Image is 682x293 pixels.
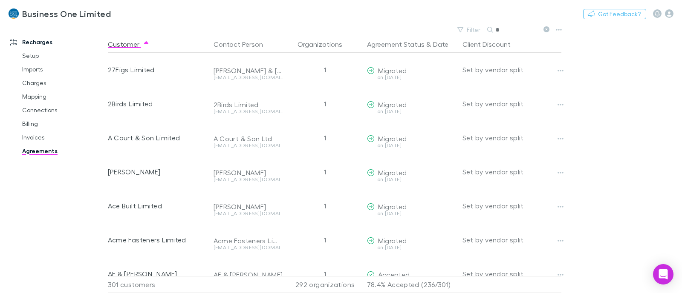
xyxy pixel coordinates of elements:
span: Migrated [378,134,407,142]
button: Filter [453,25,485,35]
div: 1 [287,257,364,291]
div: [EMAIL_ADDRESS][DOMAIN_NAME] [214,245,283,250]
a: Invoices [14,131,114,144]
div: 292 organizations [287,276,364,293]
a: Agreements [14,144,114,158]
div: on [DATE] [367,143,456,148]
button: Date [433,36,448,53]
a: Charges [14,76,114,90]
span: Migrated [378,100,407,108]
div: A Court & Son Ltd [214,134,283,143]
div: on [DATE] [367,245,456,250]
button: Contact Person [214,36,273,53]
div: Set by vendor split [462,155,561,189]
div: on [DATE] [367,109,456,114]
span: Migrated [378,168,407,176]
div: Acme Fasteners Limited [214,236,283,245]
span: Migrated [378,236,407,245]
a: Connections [14,103,114,117]
span: Migrated [378,202,407,211]
div: AF & [PERSON_NAME] [214,270,283,279]
div: [EMAIL_ADDRESS][DOMAIN_NAME] [214,109,283,114]
a: Billing [14,117,114,131]
div: [EMAIL_ADDRESS][DOMAIN_NAME] [214,177,283,182]
div: 1 [287,87,364,121]
button: Got Feedback? [583,9,646,19]
div: 1 [287,189,364,223]
span: Accepted [378,270,410,279]
img: Business One Limited's Logo [9,9,19,19]
div: 1 [287,53,364,87]
div: on [DATE] [367,75,456,80]
div: Set by vendor split [462,257,561,291]
a: Recharges [2,35,114,49]
div: 27Figs Limited [108,53,207,87]
p: 78.4% Accepted (236/301) [367,276,456,293]
div: on [DATE] [367,211,456,216]
div: AF & [PERSON_NAME] [108,257,207,291]
div: Open Intercom Messenger [653,264,673,284]
div: Set by vendor split [462,121,561,155]
div: Set by vendor split [462,53,561,87]
a: Business One Limited [3,3,116,24]
div: 1 [287,121,364,155]
a: Imports [14,63,114,76]
div: 1 [287,223,364,257]
div: Ace Built Limited [108,189,207,223]
button: Customer [108,36,150,53]
a: Mapping [14,90,114,103]
button: Client Discount [462,36,521,53]
div: [EMAIL_ADDRESS][DOMAIN_NAME] [214,211,283,216]
div: 2Birds Limited [214,100,283,109]
div: on [DATE] [367,177,456,182]
div: [PERSON_NAME] [214,202,283,211]
div: [PERSON_NAME] [108,155,207,189]
div: Set by vendor split [462,189,561,223]
div: Set by vendor split [462,223,561,257]
div: Acme Fasteners Limited [108,223,207,257]
span: Migrated [378,66,407,74]
button: Agreement Status [367,36,425,53]
div: [EMAIL_ADDRESS][DOMAIN_NAME] [214,143,283,148]
div: A Court & Son Limited [108,121,207,155]
div: 1 [287,155,364,189]
div: [PERSON_NAME] [214,168,283,177]
div: 2Birds Limited [108,87,207,121]
div: & [367,36,456,53]
div: 301 customers [108,276,210,293]
h3: Business One Limited [22,9,111,19]
a: Setup [14,49,114,63]
button: Organizations [298,36,353,53]
div: [PERSON_NAME] & [PERSON_NAME] [214,66,283,75]
div: [EMAIL_ADDRESS][DOMAIN_NAME] [214,75,283,80]
div: Set by vendor split [462,87,561,121]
